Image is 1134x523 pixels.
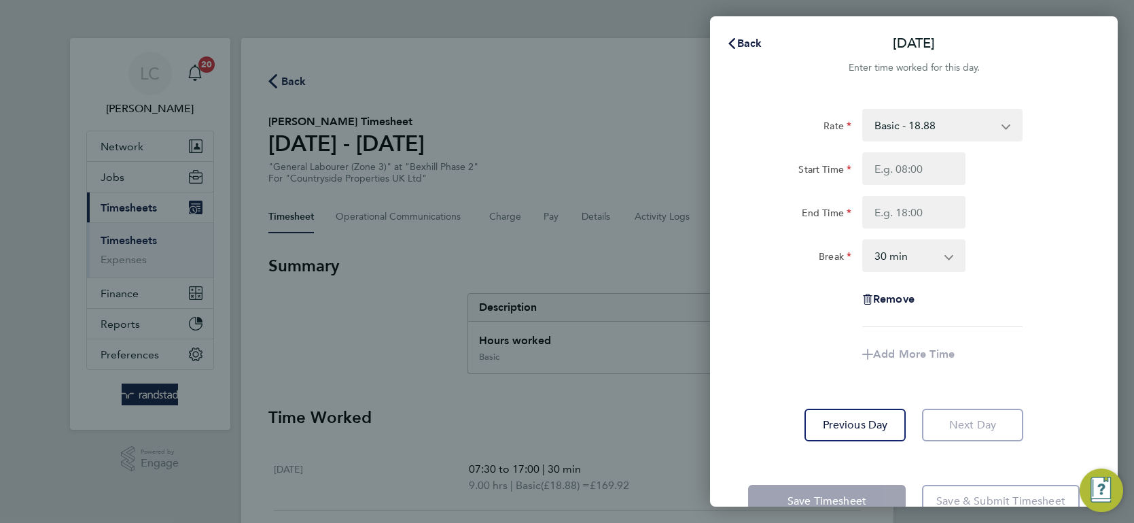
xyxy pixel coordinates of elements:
span: Remove [873,292,915,305]
label: Start Time [798,163,851,180]
label: Break [819,250,851,267]
div: Enter time worked for this day. [710,60,1118,76]
label: End Time [802,207,851,223]
button: Remove [862,294,915,305]
button: Engage Resource Center [1080,469,1123,512]
input: E.g. 08:00 [862,152,965,185]
span: Back [737,37,762,50]
input: E.g. 18:00 [862,196,965,229]
button: Previous Day [804,409,906,441]
button: Back [713,30,776,57]
label: Rate [823,120,851,136]
span: Previous Day [823,418,888,432]
p: [DATE] [893,34,935,53]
